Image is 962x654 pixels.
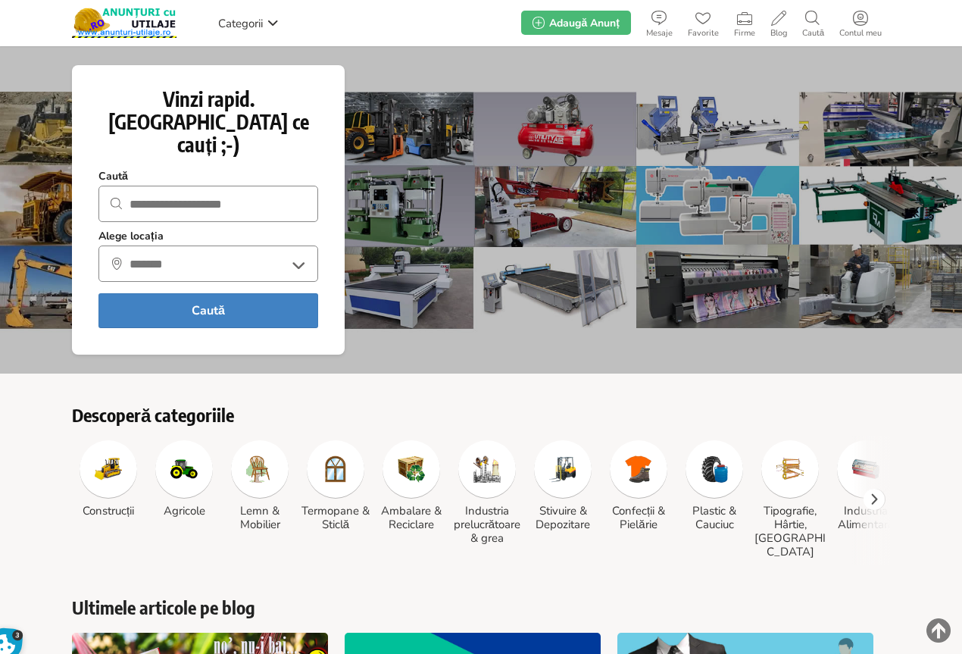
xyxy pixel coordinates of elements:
[763,8,795,38] a: Blog
[832,29,889,38] span: Contul meu
[398,455,425,483] img: Ambalare & Reciclare
[299,440,372,531] a: Termopane & Sticlă Termopane & Sticlă
[526,504,599,531] h3: Stivuire & Depozitare
[98,170,128,183] strong: Caută
[829,440,902,531] a: Industria Alimentară Industria Alimentară
[98,88,318,156] h1: Vinzi rapid. [GEOGRAPHIC_DATA] ce cauți ;-)
[795,8,832,38] a: Caută
[829,504,902,531] h3: Industria Alimentară
[214,11,283,34] a: Categorii
[701,455,728,483] img: Plastic & Cauciuc
[680,29,726,38] span: Favorite
[795,29,832,38] span: Caută
[926,618,951,643] img: scroll-to-top.png
[299,504,372,531] h3: Termopane & Sticlă
[639,8,680,38] a: Mesaje
[754,440,826,559] a: Tipografie, Hârtie, Carton Tipografie, Hârtie, [GEOGRAPHIC_DATA]
[726,8,763,38] a: Firme
[246,455,273,483] img: Lemn & Mobilier
[72,596,890,618] a: Ultimele articole pe blog
[223,440,296,531] a: Lemn & Mobilier Lemn & Mobilier
[678,504,751,531] h3: Plastic & Cauciuc
[625,455,652,483] img: Confecții & Pielărie
[451,440,523,545] a: Industria prelucrătoare & grea Industria prelucrătoare & grea
[602,440,675,531] a: Confecții & Pielărie Confecții & Pielărie
[375,504,448,531] h3: Ambalare & Reciclare
[148,504,220,518] h3: Agricole
[322,455,349,483] img: Termopane & Sticlă
[72,440,145,518] a: Construcții Construcții
[72,404,890,425] h2: Descoperă categoriile
[451,504,523,545] h3: Industria prelucrătoare & grea
[98,230,164,243] strong: Alege locația
[763,29,795,38] span: Blog
[223,504,296,531] h3: Lemn & Mobilier
[549,455,576,483] img: Stivuire & Depozitare
[170,455,198,483] img: Agricole
[72,504,145,518] h3: Construcții
[680,8,726,38] a: Favorite
[473,455,501,483] img: Industria prelucrătoare & grea
[549,16,619,30] span: Adaugă Anunț
[95,455,122,483] img: Construcții
[639,29,680,38] span: Mesaje
[526,440,599,531] a: Stivuire & Depozitare Stivuire & Depozitare
[218,16,263,31] span: Categorii
[12,630,23,641] span: 3
[72,8,176,38] img: Anunturi-Utilaje.RO
[602,504,675,531] h3: Confecții & Pielărie
[98,293,318,328] button: Caută
[678,440,751,531] a: Plastic & Cauciuc Plastic & Cauciuc
[726,29,763,38] span: Firme
[776,455,804,483] img: Tipografie, Hârtie, Carton
[148,440,220,518] a: Agricole Agricole
[375,440,448,531] a: Ambalare & Reciclare Ambalare & Reciclare
[521,11,630,35] a: Adaugă Anunț
[832,8,889,38] a: Contul meu
[754,504,826,559] h3: Tipografie, Hârtie, [GEOGRAPHIC_DATA]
